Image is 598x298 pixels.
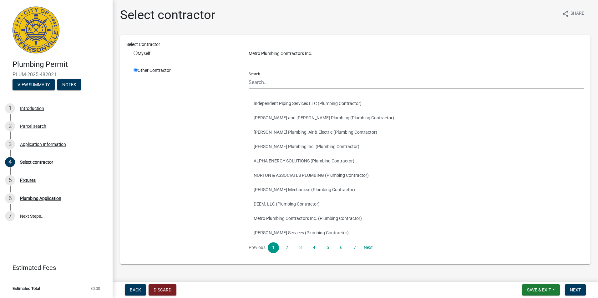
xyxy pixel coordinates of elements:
[13,79,55,90] button: View Summary
[90,286,100,291] span: $0.00
[249,76,584,89] input: Search...
[249,154,584,168] button: ALPHA ENERGY SOLUTIONS (Plumbing Contractor)
[5,103,15,113] div: 1
[322,242,333,253] a: 5
[562,10,569,17] i: share
[249,242,584,253] nav: Page navigation
[565,284,586,296] button: Next
[362,242,374,253] a: Next
[134,50,239,57] div: Myself
[249,96,584,111] button: Independent Piping Services LLC (Plumbing Contractor)
[527,287,551,292] span: Save & Exit
[244,50,589,57] div: Metro Plumbing Contractors Inc.
[20,178,36,182] div: Fixtures
[122,41,589,48] div: Select Contractor
[20,142,66,147] div: Application Information
[120,7,215,22] h1: Select contractor
[13,60,108,69] h4: Plumbing Permit
[295,242,306,253] a: 3
[557,7,589,20] button: shareShare
[308,242,320,253] a: 4
[5,175,15,185] div: 5
[20,196,61,201] div: Plumbing Application
[20,160,53,164] div: Select contractor
[249,125,584,139] button: [PERSON_NAME] Plumbing, Air & Electric (Plumbing Contractor)
[336,242,347,253] a: 6
[5,211,15,221] div: 7
[20,106,44,111] div: Introduction
[570,10,584,17] span: Share
[129,67,244,258] div: Other Contractor
[349,242,360,253] a: 7
[249,197,584,211] button: DEEM, LLC (Plumbing Contractor)
[13,286,40,291] span: Estimated Total
[249,139,584,154] button: [PERSON_NAME] Plumbing Inc. (Plumbing Contractor)
[249,211,584,226] button: Metro Plumbing Contractors Inc. (Plumbing Contractor)
[5,157,15,167] div: 4
[249,182,584,197] button: [PERSON_NAME] Mechanical (Plumbing Contractor)
[281,242,292,253] a: 2
[5,193,15,203] div: 6
[149,284,176,296] button: Discard
[5,139,15,149] div: 3
[57,79,81,90] button: Notes
[13,82,55,87] wm-modal-confirm: Summary
[20,124,46,128] div: Parcel search
[522,284,560,296] button: Save & Exit
[570,287,581,292] span: Next
[249,168,584,182] button: NORTON & ASSOCIATES PLUMBING (Plumbing Contractor)
[249,226,584,240] button: [PERSON_NAME] Services (Plumbing Contractor)
[249,111,584,125] button: [PERSON_NAME] and [PERSON_NAME] Plumbing (Plumbing Contractor)
[5,121,15,131] div: 2
[13,72,100,77] span: PLUM-2025-482021
[13,7,59,53] img: City of Jeffersonville, Indiana
[130,287,141,292] span: Back
[268,242,279,253] a: 1
[57,82,81,87] wm-modal-confirm: Notes
[125,284,146,296] button: Back
[5,261,103,274] a: Estimated Fees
